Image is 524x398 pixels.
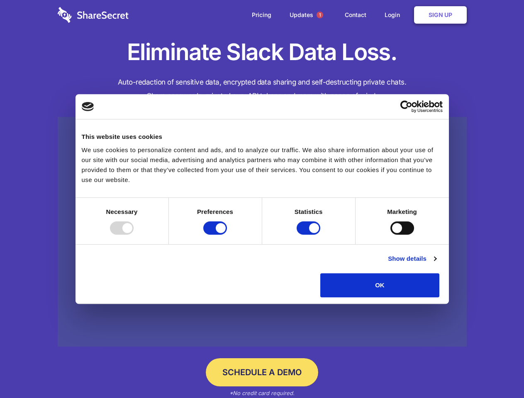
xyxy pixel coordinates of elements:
a: Login [376,2,412,28]
a: Usercentrics Cookiebot - opens in a new window [370,100,443,113]
img: logo [82,102,94,111]
strong: Necessary [106,208,138,215]
a: Contact [336,2,375,28]
a: Show details [388,254,436,264]
h1: Eliminate Slack Data Loss. [58,37,467,67]
h4: Auto-redaction of sensitive data, encrypted data sharing and self-destructing private chats. Shar... [58,75,467,103]
div: We use cookies to personalize content and ads, and to analyze our traffic. We also share informat... [82,145,443,185]
a: Wistia video thumbnail [58,117,467,347]
a: Sign Up [414,6,467,24]
a: Schedule a Demo [206,358,318,386]
img: logo-wordmark-white-trans-d4663122ce5f474addd5e946df7df03e33cb6a1c49d2221995e7729f52c070b2.svg [58,7,129,23]
span: 1 [317,12,323,18]
strong: Statistics [295,208,323,215]
strong: Marketing [387,208,417,215]
button: OK [320,273,439,297]
div: This website uses cookies [82,132,443,142]
strong: Preferences [197,208,233,215]
em: *No credit card required. [229,390,295,396]
a: Pricing [244,2,280,28]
